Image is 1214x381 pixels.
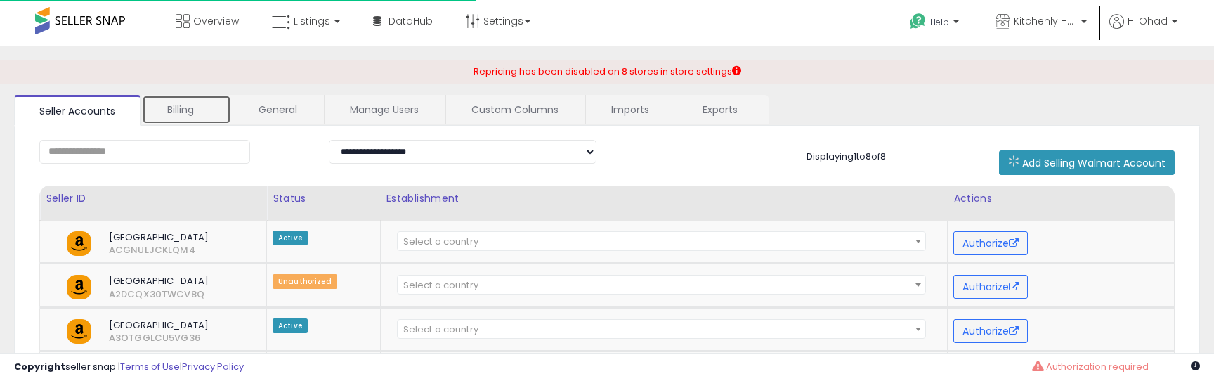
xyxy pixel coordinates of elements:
img: amazon.png [67,275,91,299]
div: Actions [953,191,1168,206]
span: A3OTGGLCU5VG36 [98,332,121,344]
a: Hi Ohad [1109,14,1177,46]
a: Manage Users [325,95,444,124]
span: [GEOGRAPHIC_DATA] [98,319,235,332]
span: Add Selling Walmart Account [1022,156,1166,170]
span: Authorization required [1046,360,1149,373]
i: Get Help [909,13,927,30]
a: Imports [586,95,675,124]
div: Establishment [386,191,942,206]
a: Help [899,2,973,46]
a: Terms of Use [120,360,180,373]
span: Hi Ohad [1128,14,1168,28]
span: Select a country [403,323,478,336]
span: A2DCQX30TWCV8Q [98,288,121,301]
button: Add Selling Walmart Account [999,150,1175,175]
span: Active [273,318,308,333]
a: Custom Columns [446,95,584,124]
a: Billing [142,95,231,124]
div: Seller ID [46,191,261,206]
span: Listings [294,14,330,28]
a: General [233,95,322,124]
span: Displaying 1 to 8 of 8 [807,150,886,163]
span: Kitchenly Home [1014,14,1077,28]
img: amazon.png [67,231,91,256]
span: [GEOGRAPHIC_DATA] [98,275,235,288]
a: Seller Accounts [14,95,141,126]
span: Unauthorized [273,274,337,289]
img: amazon.png [67,319,91,344]
button: Authorize [953,275,1028,299]
span: Overview [193,14,239,28]
span: DataHub [389,14,433,28]
span: Help [930,16,949,28]
div: seller snap | | [14,361,244,374]
a: Exports [677,95,767,124]
div: Repricing has been disabled on 8 stores in store settings [474,65,741,79]
span: [GEOGRAPHIC_DATA] [98,231,235,244]
button: Authorize [953,319,1028,343]
span: Select a country [403,278,478,292]
button: Authorize [953,231,1028,255]
a: Privacy Policy [182,360,244,373]
span: Select a country [403,235,478,248]
span: Active [273,231,308,245]
div: Status [273,191,374,206]
span: ACGNULJCKLQM4 [98,244,121,257]
strong: Copyright [14,360,65,373]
